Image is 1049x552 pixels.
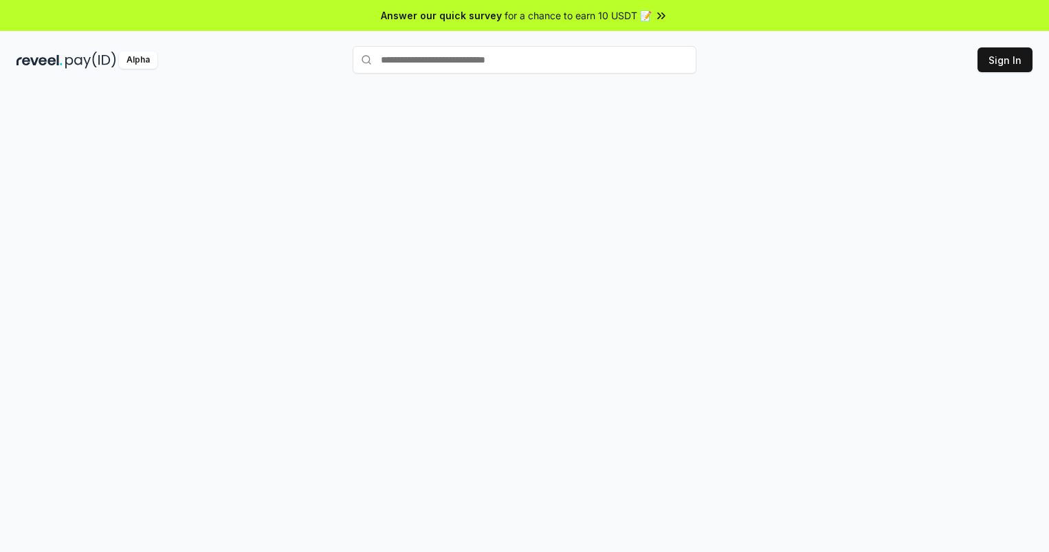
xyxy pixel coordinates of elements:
span: for a chance to earn 10 USDT 📝 [505,8,652,23]
span: Answer our quick survey [381,8,502,23]
img: reveel_dark [16,52,63,69]
img: pay_id [65,52,116,69]
div: Alpha [119,52,157,69]
button: Sign In [978,47,1033,72]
